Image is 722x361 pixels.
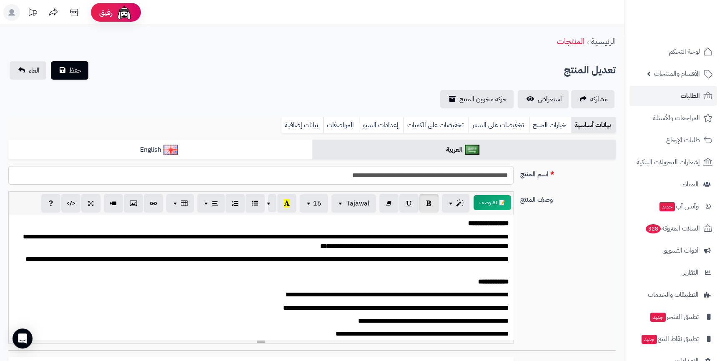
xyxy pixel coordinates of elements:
a: الرئيسية [591,35,616,48]
span: لوحة التحكم [669,46,700,58]
span: جديد [659,202,675,211]
span: جديد [642,335,657,344]
img: English [163,145,178,155]
a: إشعارات التحويلات البنكية [629,152,717,172]
span: طلبات الإرجاع [666,134,700,146]
span: التطبيقات والخدمات [648,289,699,301]
span: رفيق [99,8,113,18]
a: التقارير [629,263,717,283]
span: حفظ [69,65,82,75]
a: طلبات الإرجاع [629,130,717,150]
span: 16 [313,198,321,208]
img: العربية [465,145,479,155]
a: بيانات إضافية [281,117,323,133]
img: logo-2.png [665,6,714,24]
a: بيانات أساسية [571,117,616,133]
a: المراجعات والأسئلة [629,108,717,128]
a: التطبيقات والخدمات [629,285,717,305]
a: المواصفات [323,117,359,133]
button: 📝 AI وصف [474,195,511,210]
span: التقارير [683,267,699,278]
a: تطبيق نقاط البيعجديد [629,329,717,349]
span: استعراض [538,94,562,104]
span: وآتس آب [659,201,699,212]
span: المراجعات والأسئلة [653,112,700,124]
button: 16 [300,194,328,213]
a: حركة مخزون المنتج [440,90,514,108]
img: ai-face.png [116,4,133,21]
a: تطبيق المتجرجديد [629,307,717,327]
a: الغاء [10,61,46,80]
label: وصف المنتج [517,191,619,205]
a: إعدادات السيو [359,117,404,133]
span: الطلبات [681,90,700,102]
a: خيارات المنتج [529,117,571,133]
a: English [8,140,312,160]
a: مشاركه [571,90,614,108]
a: لوحة التحكم [629,42,717,62]
a: تخفيضات على السعر [469,117,529,133]
span: مشاركه [590,94,608,104]
label: اسم المنتج [517,166,619,179]
h2: تعديل المنتج [564,62,616,79]
span: إشعارات التحويلات البنكية [637,156,700,168]
a: وآتس آبجديد [629,196,717,216]
span: Tajawal [346,198,369,208]
span: جديد [650,313,666,322]
span: تطبيق المتجر [649,311,699,323]
span: أدوات التسويق [662,245,699,256]
a: تحديثات المنصة [22,4,43,23]
a: المنتجات [557,35,584,48]
a: العملاء [629,174,717,194]
button: Tajawal [331,194,376,213]
span: الغاء [29,65,40,75]
span: حركة مخزون المنتج [459,94,507,104]
span: 328 [645,224,662,234]
span: العملاء [682,178,699,190]
a: تخفيضات على الكميات [404,117,469,133]
a: العربية [312,140,616,160]
span: السلات المتروكة [645,223,700,234]
button: حفظ [51,61,88,80]
a: السلات المتروكة328 [629,218,717,238]
a: استعراض [518,90,569,108]
a: الطلبات [629,86,717,106]
span: الأقسام والمنتجات [654,68,700,80]
div: Open Intercom Messenger [13,328,33,348]
a: أدوات التسويق [629,241,717,261]
span: تطبيق نقاط البيع [641,333,699,345]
